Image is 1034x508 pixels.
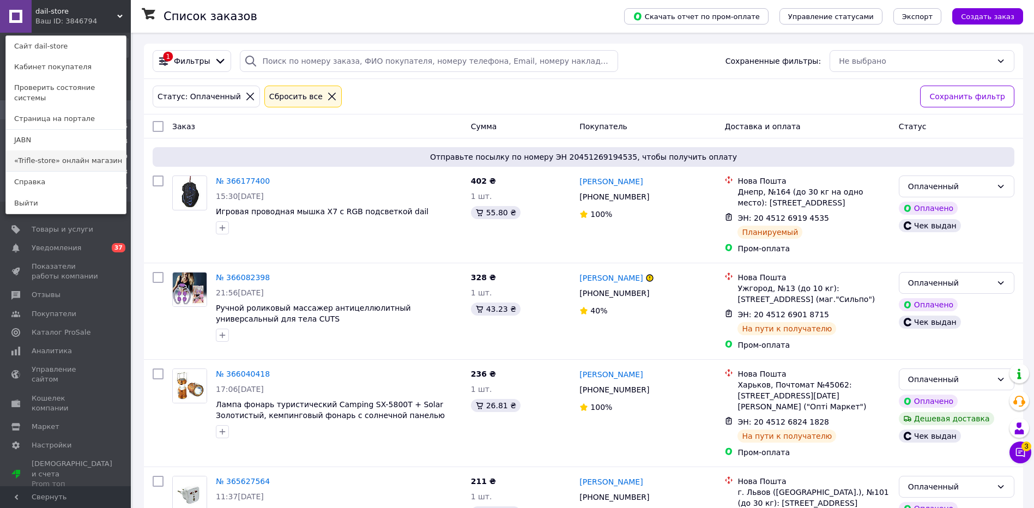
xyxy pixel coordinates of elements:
h1: Список заказов [164,10,257,23]
span: 1 шт. [471,192,492,201]
span: Фильтры [174,56,210,66]
span: Создать заказ [961,13,1014,21]
img: Фото товару [173,369,207,403]
a: Фото товару [172,176,207,210]
a: «Trifle-store» онлайн магазин [6,150,126,171]
a: Игровая проводная мышка X7 с RGB подсветкой dail [216,207,428,216]
a: № 366040418 [216,370,270,378]
a: JABN [6,130,126,150]
a: № 366082398 [216,273,270,282]
div: Чек выдан [899,219,961,232]
img: Фото товару [176,176,203,210]
span: ЭН: 20 4512 6919 4535 [737,214,829,222]
a: № 365627564 [216,477,270,486]
span: 3 [1021,442,1031,451]
div: Сбросить все [267,90,325,102]
span: Уведомления [32,243,81,253]
span: Маркет [32,422,59,432]
a: Фото товару [172,368,207,403]
a: Страница на портале [6,108,126,129]
span: Аналитика [32,346,72,356]
a: Выйти [6,193,126,214]
span: ЭН: 20 4512 6824 1828 [737,418,829,426]
span: 15:30[DATE] [216,192,264,201]
span: 328 ₴ [471,273,496,282]
span: 1 шт. [471,288,492,297]
div: Нова Пошта [737,272,890,283]
span: Настройки [32,440,71,450]
a: Проверить состояние системы [6,77,126,108]
button: Экспорт [893,8,941,25]
span: 1 шт. [471,492,492,501]
div: Оплачено [899,298,958,311]
span: Скачать отчет по пром-оплате [633,11,760,21]
span: 100% [590,210,612,219]
img: Фото товару [173,273,207,306]
div: Оплачено [899,395,958,408]
a: Ручной роликовый массажер антицеллюлитный универсальный для тела CUTS [216,304,411,323]
div: Нова Пошта [737,176,890,186]
div: [PHONE_NUMBER] [577,382,651,397]
span: Экспорт [902,13,933,21]
span: Кошелек компании [32,394,101,413]
div: Статус: Оплаченный [155,90,243,102]
span: 21:56[DATE] [216,288,264,297]
div: [PHONE_NUMBER] [577,286,651,301]
input: Поиск по номеру заказа, ФИО покупателя, номеру телефона, Email, номеру накладной [240,50,618,72]
span: Товары и услуги [32,225,93,234]
div: 26.81 ₴ [471,399,521,412]
div: Пром-оплата [737,340,890,350]
span: Отправьте посылку по номеру ЭН 20451269194535, чтобы получить оплату [157,152,1010,162]
span: Отзывы [32,290,61,300]
div: Нова Пошта [737,476,890,487]
div: Оплачено [899,202,958,215]
a: [PERSON_NAME] [579,476,643,487]
div: [PHONE_NUMBER] [577,189,651,204]
div: Пром-оплата [737,243,890,254]
span: 11:37[DATE] [216,492,264,501]
span: 40% [590,306,607,315]
div: Оплаченный [908,277,992,289]
a: Справка [6,172,126,192]
span: Показатели работы компании [32,262,101,281]
div: [PHONE_NUMBER] [577,489,651,505]
span: Покупатель [579,122,627,131]
span: 1 шт. [471,385,492,394]
div: 43.23 ₴ [471,303,521,316]
span: 37 [112,243,125,252]
button: Управление статусами [779,8,882,25]
a: [PERSON_NAME] [579,369,643,380]
a: Создать заказ [941,11,1023,20]
span: Доставка и оплата [724,122,800,131]
div: Prom топ [32,479,112,489]
span: Управление статусами [788,13,874,21]
div: Оплаченный [908,373,992,385]
a: Сайт dail-store [6,36,126,57]
span: 402 ₴ [471,177,496,185]
span: Сумма [471,122,497,131]
a: Фото товару [172,272,207,307]
span: 17:06[DATE] [216,385,264,394]
span: Заказ [172,122,195,131]
span: Каталог ProSale [32,328,90,337]
a: Кабинет покупателя [6,57,126,77]
button: Чат с покупателем3 [1009,442,1031,463]
button: Создать заказ [952,8,1023,25]
a: № 366177400 [216,177,270,185]
div: Пром-оплата [737,447,890,458]
div: Ваш ID: 3846794 [35,16,81,26]
a: Лампа фонарь туристический Camping SX-5800T + Solar Золотистый, кемпинговый фонарь с солнечной па... [216,400,445,431]
div: Нова Пошта [737,368,890,379]
div: На пути к получателю [737,322,836,335]
div: Чек выдан [899,430,961,443]
span: Покупатели [32,309,76,319]
div: Днепр, №164 (до 30 кг на одно место): [STREET_ADDRESS] [737,186,890,208]
div: Чек выдан [899,316,961,329]
div: Дешевая доставка [899,412,994,425]
span: 100% [590,403,612,412]
span: [DEMOGRAPHIC_DATA] и счета [32,459,112,489]
div: Не выбрано [839,55,992,67]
